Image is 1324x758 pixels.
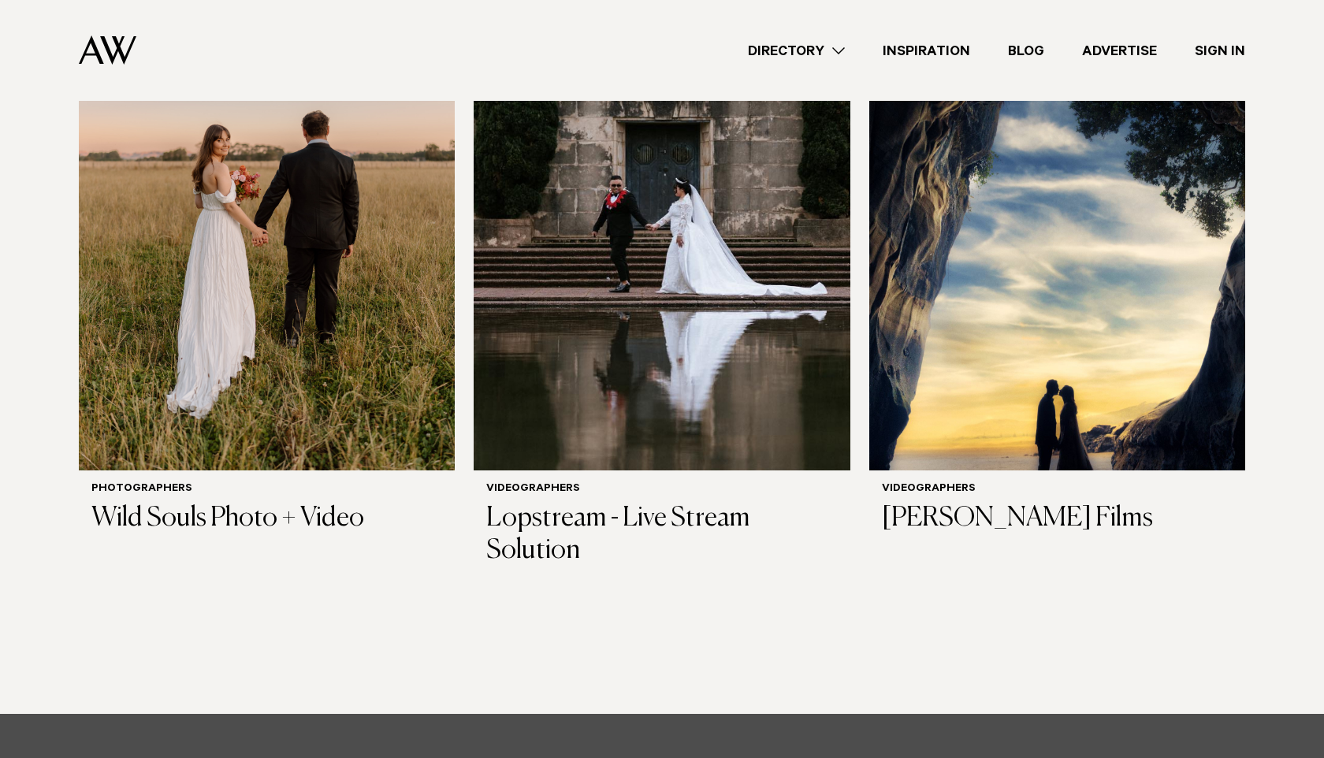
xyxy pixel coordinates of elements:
[729,40,864,61] a: Directory
[486,483,837,496] h6: Videographers
[486,503,837,567] h3: Lopstream - Live Stream Solution
[864,40,989,61] a: Inspiration
[1063,40,1176,61] a: Advertise
[1176,40,1264,61] a: Sign In
[79,35,136,65] img: Auckland Weddings Logo
[989,40,1063,61] a: Blog
[882,483,1233,496] h6: Videographers
[91,483,442,496] h6: Photographers
[882,503,1233,535] h3: [PERSON_NAME] Films
[91,503,442,535] h3: Wild Souls Photo + Video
